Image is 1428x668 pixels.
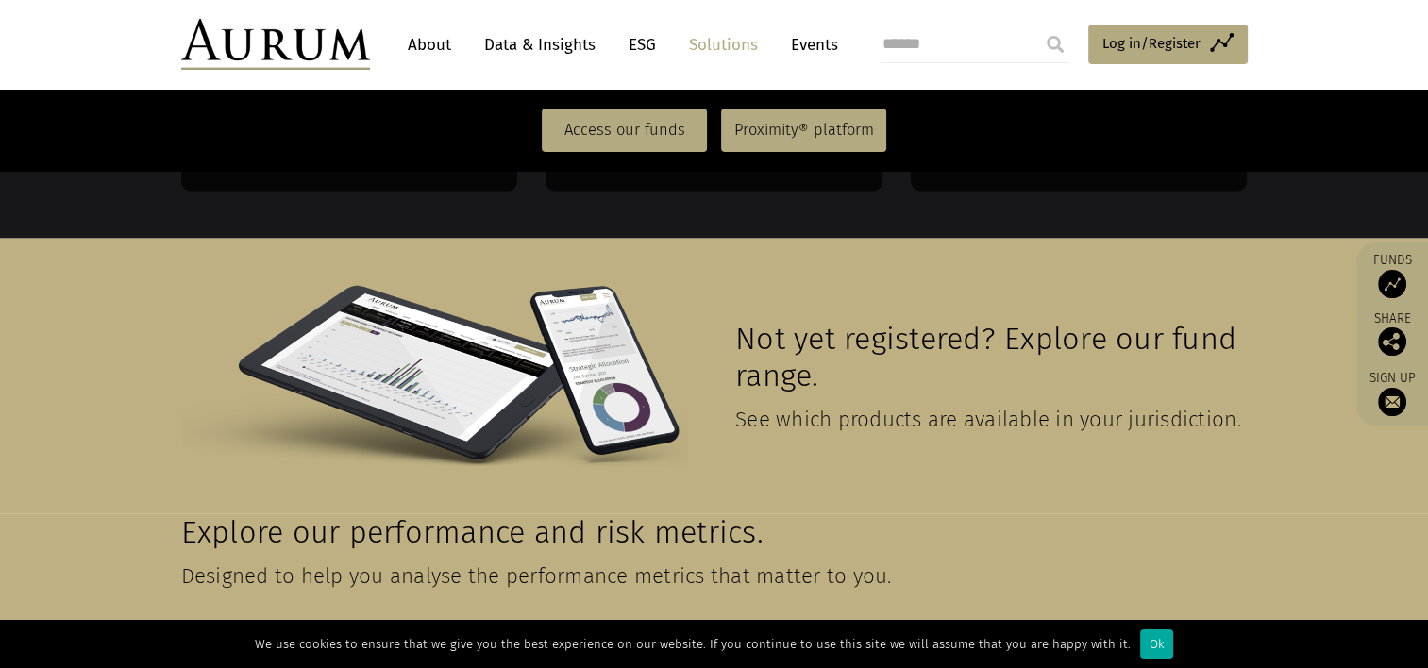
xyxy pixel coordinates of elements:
[398,27,461,62] a: About
[1378,327,1406,356] img: Share this post
[1036,25,1074,63] input: Submit
[781,27,838,62] a: Events
[619,27,665,62] a: ESG
[735,321,1236,394] span: Not yet registered? Explore our fund range.
[1366,312,1419,356] div: Share
[542,109,707,152] a: Access our funds
[181,514,764,551] span: Explore our performance and risk metrics.
[721,109,886,152] a: Proximity® platform
[735,407,1241,432] span: See which products are available in your jurisdiction.
[1378,270,1406,298] img: Access Funds
[1102,32,1201,55] span: Log in/Register
[181,563,892,589] span: Designed to help you analyse the performance metrics that matter to you.
[1366,370,1419,416] a: Sign up
[680,27,767,62] a: Solutions
[1088,25,1248,64] a: Log in/Register
[475,27,605,62] a: Data & Insights
[1140,629,1173,659] div: Ok
[1366,252,1419,298] a: Funds
[181,19,370,70] img: Aurum
[1378,388,1406,416] img: Sign up to our newsletter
